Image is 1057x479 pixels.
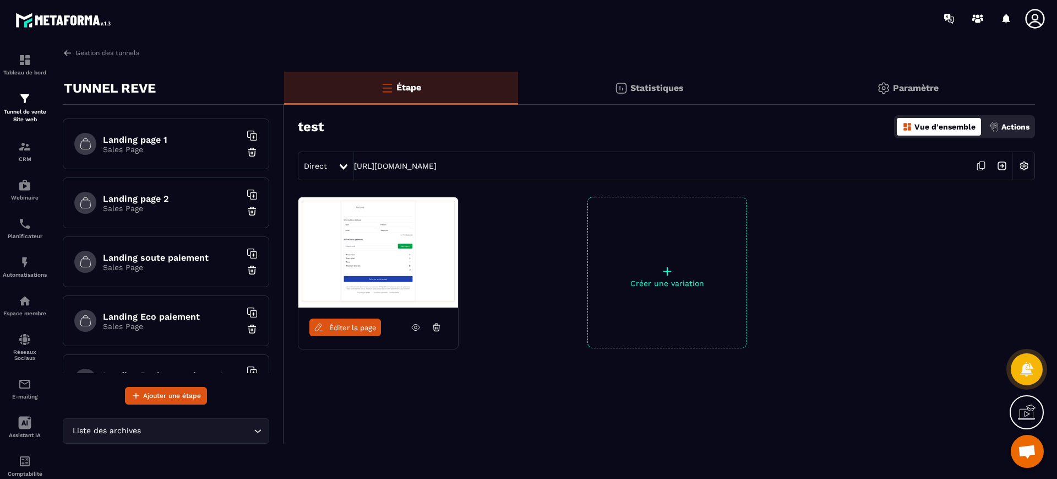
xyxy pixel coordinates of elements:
[143,390,201,401] span: Ajouter une étape
[143,425,251,437] input: Search for option
[3,69,47,76] p: Tableau de bord
[3,310,47,316] p: Espace membre
[3,156,47,162] p: CRM
[18,256,31,269] img: automations
[902,122,912,132] img: dashboard-orange.40269519.svg
[247,265,258,276] img: trash
[18,53,31,67] img: formation
[3,170,47,209] a: automationsautomationsWebinaire
[64,77,156,99] p: TUNNEL REVE
[3,272,47,278] p: Automatisations
[3,349,47,361] p: Réseaux Sociaux
[3,195,47,201] p: Webinaire
[103,193,241,204] h6: Landing page 2
[103,204,241,213] p: Sales Page
[3,286,47,325] a: automationsautomationsEspace membre
[3,369,47,408] a: emailemailE-mailing
[3,108,47,123] p: Tunnel de vente Site web
[18,92,31,105] img: formation
[63,418,269,444] div: Search for option
[1011,435,1044,468] div: Ouvrir le chat
[614,82,628,95] img: stats.20deebd0.svg
[103,311,241,322] h6: Landing Eco paiement
[1001,122,1029,131] p: Actions
[18,217,31,230] img: scheduler
[247,206,258,217] img: trash
[893,83,939,93] p: Paramètre
[63,48,139,58] a: Gestion des tunnels
[3,45,47,84] a: formationformationTableau de bord
[298,197,458,308] img: image
[18,378,31,391] img: email
[380,81,394,94] img: bars-o.4a397970.svg
[63,48,73,58] img: arrow
[3,432,47,438] p: Assistant IA
[329,324,377,332] span: Éditer la page
[298,119,324,134] h3: test
[70,425,143,437] span: Liste des archives
[309,319,381,336] a: Éditer la page
[103,322,241,331] p: Sales Page
[877,82,890,95] img: setting-gr.5f69749f.svg
[3,209,47,247] a: schedulerschedulerPlanificateur
[103,370,241,381] h6: Landing Business paiement
[125,387,207,405] button: Ajouter une étape
[18,455,31,468] img: accountant
[3,84,47,132] a: formationformationTunnel de vente Site web
[18,333,31,346] img: social-network
[3,325,47,369] a: social-networksocial-networkRéseaux Sociaux
[630,83,684,93] p: Statistiques
[3,132,47,170] a: formationformationCRM
[3,471,47,477] p: Comptabilité
[103,252,241,263] h6: Landing soute paiement
[18,140,31,153] img: formation
[588,279,747,288] p: Créer une variation
[989,122,999,132] img: actions.d6e523a2.png
[18,179,31,192] img: automations
[304,162,327,170] span: Direct
[103,145,241,154] p: Sales Page
[247,147,258,158] img: trash
[3,394,47,400] p: E-mailing
[588,263,747,279] p: +
[247,324,258,335] img: trash
[914,122,976,131] p: Vue d'ensemble
[3,247,47,286] a: automationsautomationsAutomatisations
[1014,155,1034,176] img: setting-w.858f3a88.svg
[103,263,241,272] p: Sales Page
[18,294,31,308] img: automations
[396,82,421,93] p: Étape
[354,162,437,170] a: [URL][DOMAIN_NAME]
[3,233,47,239] p: Planificateur
[15,10,115,30] img: logo
[103,134,241,145] h6: Landing page 1
[3,408,47,446] a: Assistant IA
[991,155,1012,176] img: arrow-next.bcc2205e.svg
